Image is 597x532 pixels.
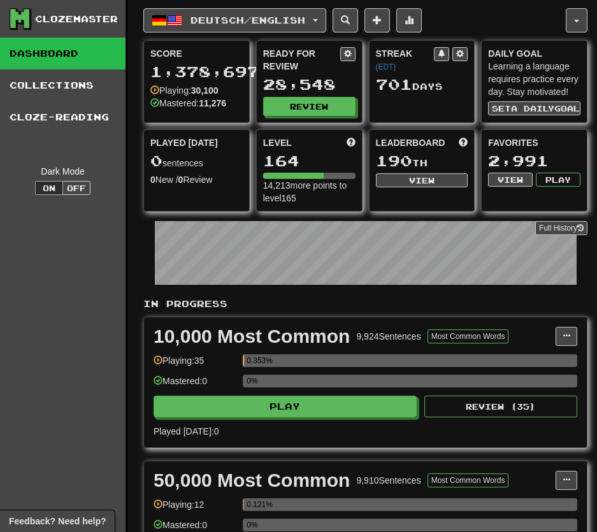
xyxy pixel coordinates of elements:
p: In Progress [143,298,587,310]
button: Seta dailygoal [488,101,580,115]
span: Leaderboard [376,136,445,149]
div: th [376,153,468,169]
button: Deutsch/English [143,8,326,32]
strong: 0 [178,175,183,185]
button: Review (35) [424,396,577,417]
div: 28,548 [263,76,356,92]
button: Most Common Words [428,329,509,343]
div: Daily Goal [488,47,580,60]
a: Full History [535,221,587,235]
span: This week in points, UTC [459,136,468,149]
div: Streak [376,47,435,73]
div: 9,924 Sentences [356,330,421,343]
button: View [488,173,533,187]
span: a daily [511,104,554,113]
button: Off [62,181,90,195]
div: Playing: 35 [154,354,236,375]
strong: 30,100 [191,85,219,96]
span: Played [DATE] [150,136,218,149]
div: Favorites [488,136,580,149]
span: Open feedback widget [9,515,106,528]
div: Playing: [150,84,219,97]
strong: 11,276 [199,98,226,108]
div: 50,000 Most Common [154,471,350,490]
div: Learning a language requires practice every day. Stay motivated! [488,60,580,98]
strong: 0 [150,175,155,185]
span: Score more points to level up [347,136,356,149]
div: Ready for Review [263,47,340,73]
div: 2,991 [488,153,580,169]
span: Deutsch / English [191,15,305,25]
button: Play [154,396,417,417]
span: 701 [376,75,412,93]
div: Playing: 12 [154,498,236,519]
a: (EDT) [376,62,396,71]
button: On [35,181,63,195]
div: 9,910 Sentences [356,474,421,487]
button: Most Common Words [428,473,509,487]
div: 164 [263,153,356,169]
div: Day s [376,76,468,93]
div: Dark Mode [10,165,116,178]
div: Mastered: 0 [154,375,236,396]
div: 10,000 Most Common [154,327,350,346]
div: Mastered: [150,97,226,110]
div: sentences [150,153,243,169]
button: More stats [396,8,422,32]
div: Clozemaster [35,13,118,25]
div: 14,213 more points to level 165 [263,179,356,205]
span: Played [DATE]: 0 [154,426,219,436]
span: 0 [150,152,162,169]
div: New / Review [150,173,243,186]
div: 1,378,697 [150,64,243,80]
span: 190 [376,152,412,169]
button: Add sentence to collection [364,8,390,32]
button: Play [536,173,580,187]
button: View [376,173,468,187]
div: Score [150,47,243,60]
span: Level [263,136,292,149]
button: Search sentences [333,8,358,32]
button: Review [263,97,356,116]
